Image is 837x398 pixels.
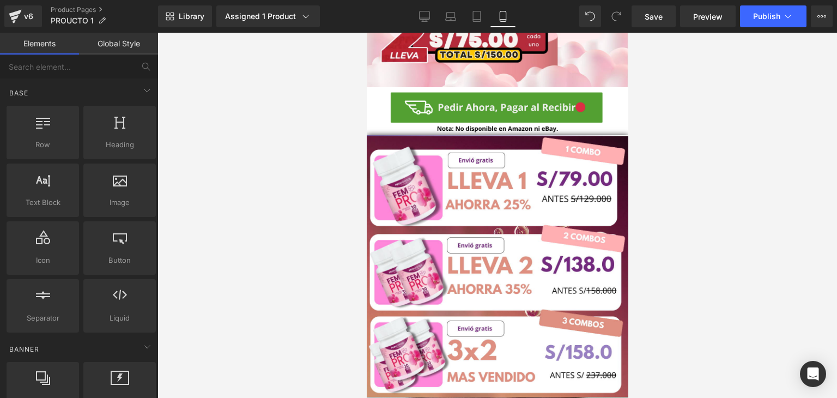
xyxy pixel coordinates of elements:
span: Liquid [87,312,153,324]
div: Open Intercom Messenger [800,361,826,387]
div: v6 [22,9,35,23]
span: Preview [693,11,723,22]
div: Assigned 1 Product [225,11,311,22]
span: Row [10,139,76,150]
span: Text Block [10,197,76,208]
span: Library [179,11,204,21]
span: Save [645,11,663,22]
span: Icon [10,255,76,266]
span: Heading [87,139,153,150]
span: Base [8,88,29,98]
a: New Library [158,5,212,27]
span: Separator [10,312,76,324]
a: Product Pages [51,5,158,14]
a: Tablet [464,5,490,27]
button: Publish [740,5,806,27]
button: More [811,5,833,27]
a: v6 [4,5,42,27]
a: Laptop [438,5,464,27]
a: Desktop [411,5,438,27]
button: Redo [605,5,627,27]
a: Preview [680,5,736,27]
a: Mobile [490,5,516,27]
span: PROUCTO 1 [51,16,94,25]
span: Button [87,255,153,266]
span: Banner [8,344,40,354]
span: Publish [753,12,780,21]
a: Global Style [79,33,158,55]
span: Image [87,197,153,208]
button: Undo [579,5,601,27]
